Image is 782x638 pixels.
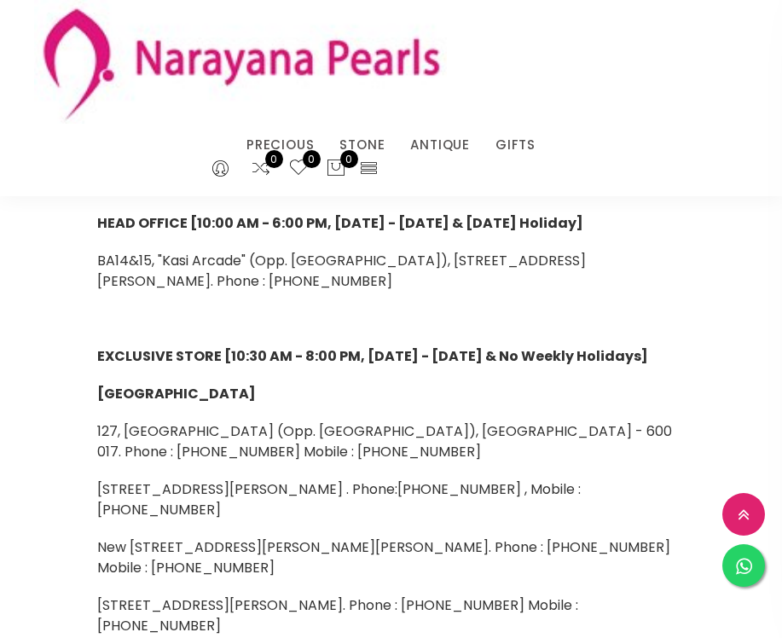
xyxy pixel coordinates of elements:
span: [GEOGRAPHIC_DATA] [97,384,256,403]
a: 0 [251,158,271,180]
span: 0 [265,150,283,168]
a: STONE [339,132,385,158]
span: BA14&15, "Kasi Arcade" (Opp. [GEOGRAPHIC_DATA]), [STREET_ADDRESS][PERSON_NAME]. Phone : [PHONE_NU... [97,251,586,291]
a: PRECIOUS [246,132,314,158]
span: EXCLUSIVE STORE [10:30 AM - 8:00 PM, [DATE] - [DATE] & No Weekly Holidays] [97,346,648,366]
span: [STREET_ADDRESS][PERSON_NAME] . Phone:[PHONE_NUMBER] , Mobile : [PHONE_NUMBER] [97,479,581,519]
span: 0 [303,150,321,168]
span: 127, [GEOGRAPHIC_DATA] (Opp. [GEOGRAPHIC_DATA]), [GEOGRAPHIC_DATA] - 600 017. Phone : [PHONE_NUMB... [97,421,672,461]
a: GIFTS [495,132,536,158]
button: 0 [326,158,346,180]
a: 0 [288,158,309,180]
a: ANTIQUE [410,132,470,158]
span: New [STREET_ADDRESS][PERSON_NAME][PERSON_NAME]. Phone : [PHONE_NUMBER] Mobile : [PHONE_NUMBER] [97,537,670,577]
span: [STREET_ADDRESS][PERSON_NAME]. Phone : [PHONE_NUMBER] Mobile : [PHONE_NUMBER] [97,595,578,635]
span: HEAD OFFICE [10:00 AM - 6:00 PM, [DATE] - [DATE] & [DATE] Holiday] [97,213,583,233]
span: 0 [340,150,358,168]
